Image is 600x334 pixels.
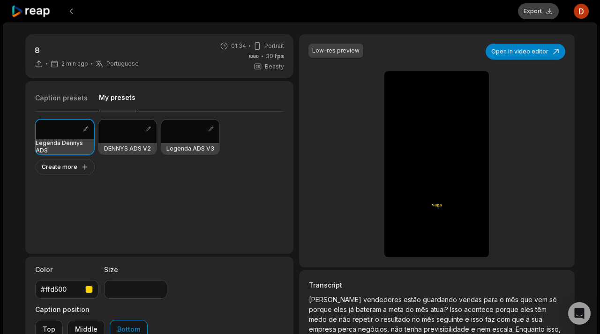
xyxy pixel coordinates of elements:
span: Portuguese [106,60,139,68]
span: fps [275,53,284,60]
span: para [484,296,500,304]
span: que [512,315,526,323]
span: a [526,315,532,323]
span: acontece [464,305,495,313]
span: atual? [430,305,450,313]
span: [PERSON_NAME] [309,296,363,304]
span: empresa [309,325,338,333]
span: 30 [266,52,284,61]
span: porque [309,305,334,313]
h3: Legenda Dennys ADS [36,139,94,154]
span: escala. [492,325,516,333]
span: vaga [432,201,442,209]
span: não [391,325,405,333]
span: do [405,305,416,313]
span: bateram [356,305,383,313]
span: 01:34 [231,42,246,50]
span: não [339,315,352,323]
span: mês [506,296,520,304]
span: perca [338,325,358,333]
button: Caption presets [35,93,88,111]
span: Isso [450,305,464,313]
span: o [375,315,381,323]
span: resultado [381,315,412,323]
span: que [520,296,534,304]
span: seguinte [436,315,465,323]
h3: Transcript [309,280,565,290]
span: no [412,315,422,323]
span: Portrait [264,42,284,50]
span: e [471,325,477,333]
span: medo [309,315,329,323]
span: faz [485,315,497,323]
div: Low-res preview [312,46,360,55]
span: negócios, [358,325,391,333]
span: com [497,315,512,323]
span: mês [422,315,436,323]
span: previsibilidade [424,325,471,333]
button: Export [518,3,559,19]
span: porque [495,305,520,313]
label: Size [104,265,167,274]
div: Open Intercom Messenger [568,302,591,325]
button: #ffd500 [35,280,98,299]
span: o [500,296,506,304]
span: isso, [547,325,561,333]
label: Caption position [35,304,148,314]
span: eles [520,305,535,313]
label: Color [35,265,98,274]
div: #ffd500 [41,284,82,294]
button: My presets [99,93,135,111]
h3: DENNYS ADS V2 [104,145,151,152]
span: meta [389,305,405,313]
span: Enquanto [516,325,547,333]
button: Open in video editor [486,44,565,60]
span: Beasty [265,62,284,71]
button: Create more [36,159,95,175]
span: tenha [405,325,424,333]
span: estão [404,296,423,304]
span: isso [471,315,485,323]
p: 8 [35,45,139,56]
span: vem [534,296,549,304]
span: vendedores [363,296,404,304]
span: de [329,315,339,323]
span: nem [477,325,492,333]
span: sua [532,315,542,323]
span: têm [535,305,547,313]
span: só [549,296,557,304]
span: a [383,305,389,313]
span: eles [334,305,349,313]
span: já [349,305,356,313]
span: repetir [352,315,375,323]
span: vendas [459,296,484,304]
h3: Legenda ADS V3 [166,145,214,152]
span: 2 min ago [61,60,88,68]
span: guardando [423,296,459,304]
span: e [465,315,471,323]
span: mês [416,305,430,313]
